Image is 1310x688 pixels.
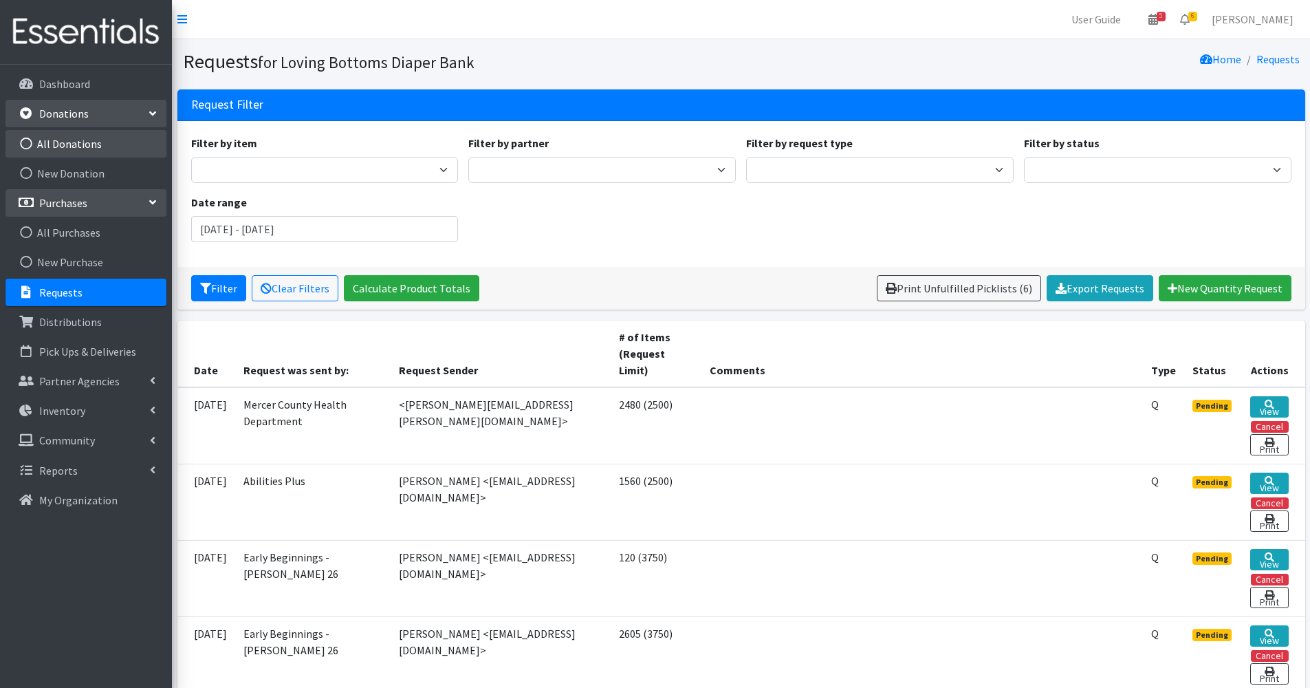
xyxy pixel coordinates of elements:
input: January 1, 2011 - December 31, 2011 [191,216,459,242]
label: Filter by item [191,135,257,151]
a: Purchases [6,189,166,217]
a: Export Requests [1047,275,1153,301]
a: [PERSON_NAME] [1201,6,1304,33]
button: Cancel [1251,497,1289,509]
span: Pending [1192,552,1232,565]
a: 5 [1137,6,1169,33]
img: HumanEssentials [6,9,166,55]
a: Clear Filters [252,275,338,301]
abbr: Quantity [1151,550,1159,564]
a: Partner Agencies [6,367,166,395]
a: All Purchases [6,219,166,246]
th: Status [1184,321,1242,387]
a: Community [6,427,166,454]
a: Requests [1256,52,1300,66]
a: Print [1250,510,1289,532]
th: Actions [1242,321,1305,387]
button: Filter [191,275,246,301]
a: Print [1250,663,1289,685]
a: Print Unfulfilled Picklists (6) [877,275,1041,301]
p: My Organization [39,493,118,507]
p: Dashboard [39,77,90,91]
a: Reports [6,457,166,484]
p: Pick Ups & Deliveries [39,345,136,358]
td: <[PERSON_NAME][EMAIL_ADDRESS][PERSON_NAME][DOMAIN_NAME]> [391,387,611,464]
a: Print [1250,587,1289,608]
a: User Guide [1060,6,1132,33]
a: Pick Ups & Deliveries [6,338,166,365]
abbr: Quantity [1151,474,1159,488]
a: New Donation [6,160,166,187]
td: Early Beginnings - [PERSON_NAME] 26 [235,540,391,616]
button: Cancel [1251,574,1289,585]
a: View [1250,625,1289,647]
a: New Purchase [6,248,166,276]
th: Date [177,321,235,387]
a: View [1250,396,1289,418]
button: Cancel [1251,421,1289,433]
a: View [1250,473,1289,494]
a: Donations [6,100,166,127]
td: 1560 (2500) [611,464,701,540]
p: Reports [39,464,78,477]
th: # of Items (Request Limit) [611,321,701,387]
a: Inventory [6,397,166,424]
a: View [1250,549,1289,570]
th: Request was sent by: [235,321,391,387]
td: 2480 (2500) [611,387,701,464]
h3: Request Filter [191,98,263,112]
td: [DATE] [177,540,235,616]
a: Calculate Product Totals [344,275,479,301]
a: Dashboard [6,70,166,98]
p: Distributions [39,315,102,329]
span: 6 [1188,12,1197,21]
abbr: Quantity [1151,627,1159,641]
small: for Loving Bottoms Diaper Bank [258,52,474,72]
a: Print [1250,434,1289,455]
a: Requests [6,279,166,306]
a: All Donations [6,130,166,158]
td: [PERSON_NAME] <[EMAIL_ADDRESS][DOMAIN_NAME]> [391,464,611,540]
td: [PERSON_NAME] <[EMAIL_ADDRESS][DOMAIN_NAME]> [391,540,611,616]
button: Cancel [1251,650,1289,662]
td: Abilities Plus [235,464,391,540]
span: Pending [1192,629,1232,641]
a: Home [1200,52,1241,66]
a: New Quantity Request [1159,275,1291,301]
a: My Organization [6,486,166,514]
label: Filter by request type [746,135,853,151]
th: Comments [701,321,1144,387]
label: Date range [191,194,247,211]
p: Partner Agencies [39,374,120,388]
p: Requests [39,286,83,299]
h1: Requests [183,50,736,74]
abbr: Quantity [1151,398,1159,411]
td: [DATE] [177,464,235,540]
span: Pending [1192,400,1232,412]
label: Filter by partner [468,135,549,151]
p: Community [39,433,95,447]
td: 120 (3750) [611,540,701,616]
span: Pending [1192,476,1232,488]
th: Type [1143,321,1184,387]
td: [DATE] [177,387,235,464]
p: Inventory [39,404,85,418]
span: 5 [1157,12,1166,21]
a: 6 [1169,6,1201,33]
p: Donations [39,107,89,120]
td: Mercer County Health Department [235,387,391,464]
label: Filter by status [1024,135,1100,151]
p: Purchases [39,196,87,210]
a: Distributions [6,308,166,336]
th: Request Sender [391,321,611,387]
